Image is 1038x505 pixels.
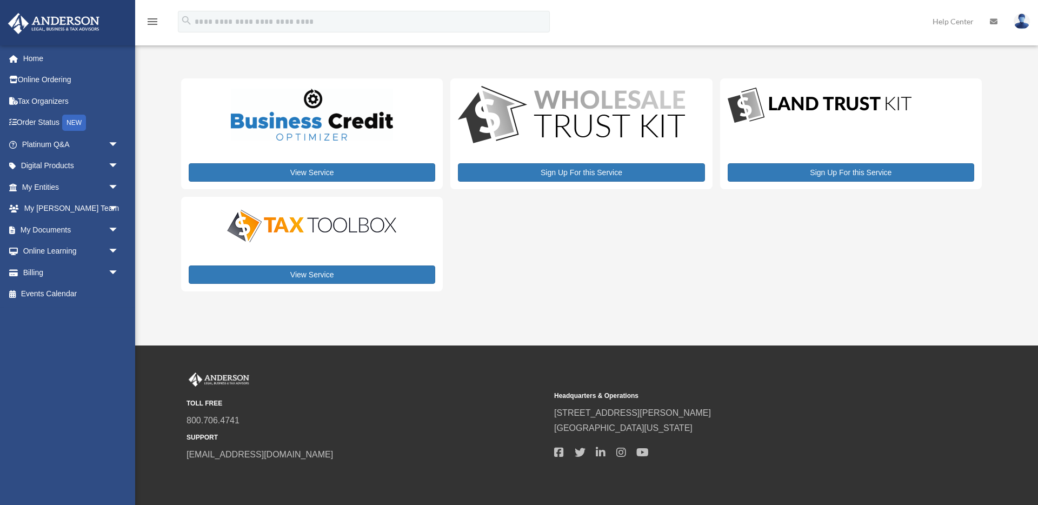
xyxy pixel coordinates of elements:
a: Tax Organizers [8,90,135,112]
small: Headquarters & Operations [554,390,914,402]
a: Billingarrow_drop_down [8,262,135,283]
span: arrow_drop_down [108,198,130,220]
i: search [181,15,192,26]
span: arrow_drop_down [108,176,130,198]
a: Sign Up For this Service [728,163,974,182]
img: Anderson Advisors Platinum Portal [187,373,251,387]
a: [GEOGRAPHIC_DATA][US_STATE] [554,423,693,433]
a: [STREET_ADDRESS][PERSON_NAME] [554,408,711,417]
a: Sign Up For this Service [458,163,704,182]
img: WS-Trust-Kit-lgo-1.jpg [458,86,685,146]
span: arrow_drop_down [108,262,130,284]
i: menu [146,15,159,28]
a: My Documentsarrow_drop_down [8,219,135,241]
a: 800.706.4741 [187,416,239,425]
img: Anderson Advisors Platinum Portal [5,13,103,34]
span: arrow_drop_down [108,155,130,177]
a: Platinum Q&Aarrow_drop_down [8,134,135,155]
a: Events Calendar [8,283,135,305]
span: arrow_drop_down [108,241,130,263]
img: LandTrust_lgo-1.jpg [728,86,911,125]
span: arrow_drop_down [108,134,130,156]
a: menu [146,19,159,28]
small: SUPPORT [187,432,547,443]
a: My Entitiesarrow_drop_down [8,176,135,198]
a: View Service [189,163,435,182]
a: Order StatusNEW [8,112,135,134]
a: Online Learningarrow_drop_down [8,241,135,262]
small: TOLL FREE [187,398,547,409]
a: View Service [189,265,435,284]
a: Home [8,48,135,69]
a: [EMAIL_ADDRESS][DOMAIN_NAME] [187,450,333,459]
a: My [PERSON_NAME] Teamarrow_drop_down [8,198,135,220]
div: NEW [62,115,86,131]
span: arrow_drop_down [108,219,130,241]
img: User Pic [1014,14,1030,29]
a: Online Ordering [8,69,135,91]
a: Digital Productsarrow_drop_down [8,155,130,177]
